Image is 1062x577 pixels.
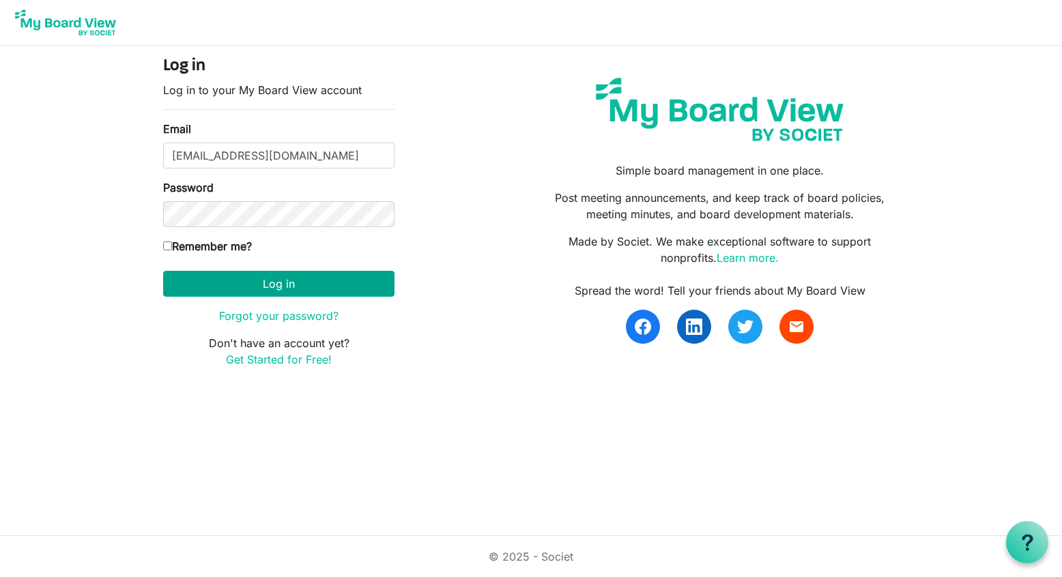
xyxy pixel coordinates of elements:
[737,319,754,335] img: twitter.svg
[541,282,899,299] div: Spread the word! Tell your friends about My Board View
[163,271,394,297] button: Log in
[635,319,651,335] img: facebook.svg
[717,251,779,265] a: Learn more.
[163,57,394,76] h4: Log in
[163,241,172,250] input: Remember me?
[163,179,214,196] label: Password
[226,353,332,366] a: Get Started for Free!
[586,68,854,151] img: my-board-view-societ.svg
[541,190,899,222] p: Post meeting announcements, and keep track of board policies, meeting minutes, and board developm...
[163,238,252,254] label: Remember me?
[541,162,899,179] p: Simple board management in one place.
[11,5,120,40] img: My Board View Logo
[788,319,805,335] span: email
[163,82,394,98] p: Log in to your My Board View account
[163,121,191,137] label: Email
[489,550,573,563] a: © 2025 - Societ
[541,233,899,266] p: Made by Societ. We make exceptional software to support nonprofits.
[686,319,702,335] img: linkedin.svg
[163,335,394,368] p: Don't have an account yet?
[779,310,814,344] a: email
[219,309,339,323] a: Forgot your password?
